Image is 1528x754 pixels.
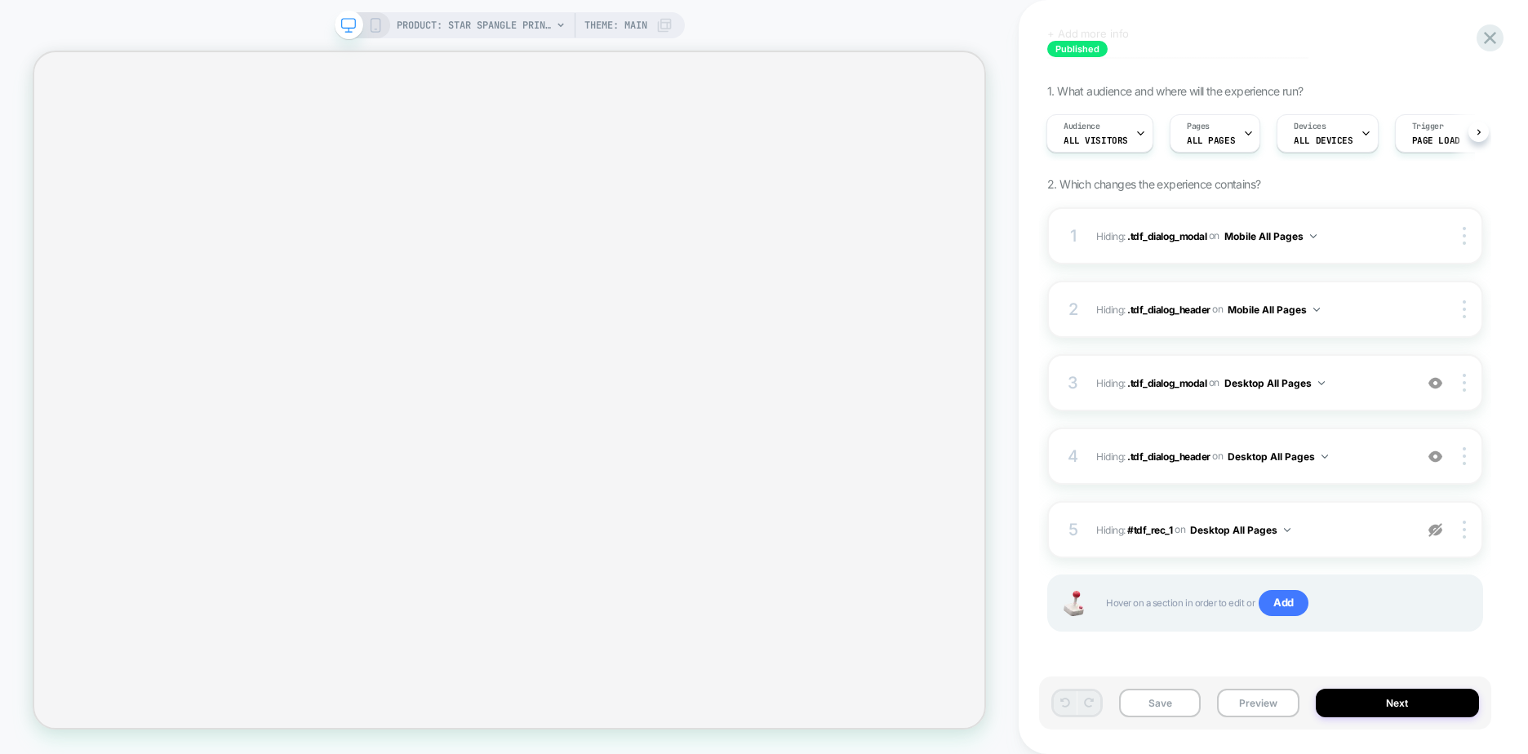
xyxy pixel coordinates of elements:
img: down arrow [1321,455,1328,459]
img: eye [1428,523,1442,537]
span: Theme: MAIN [584,12,647,38]
span: .tdf_dialog_modal [1127,376,1206,388]
img: close [1463,521,1466,539]
span: Pages [1187,121,1210,132]
span: Devices [1294,121,1326,132]
span: on [1209,374,1219,392]
img: down arrow [1310,234,1317,238]
span: on [1212,447,1223,465]
span: 2. Which changes the experience contains? [1047,177,1260,191]
span: Hiding : [1096,373,1406,393]
button: Next [1316,689,1480,717]
span: All Visitors [1064,135,1128,146]
div: 4 [1065,441,1082,471]
img: close [1463,447,1466,465]
span: Hiding : [1096,520,1406,540]
img: crossed eye [1428,376,1442,390]
span: Hiding : [1096,446,1406,467]
img: close [1463,227,1466,245]
img: down arrow [1313,308,1320,312]
div: 5 [1065,515,1082,544]
button: Desktop All Pages [1228,446,1328,467]
span: Audience [1064,121,1100,132]
span: ALL DEVICES [1294,135,1353,146]
img: close [1463,374,1466,392]
button: Preview [1217,689,1299,717]
span: Hover on a section in order to edit or [1106,590,1465,616]
img: Joystick [1057,591,1090,616]
span: on [1175,521,1185,539]
span: Page Load [1412,135,1460,146]
button: Desktop All Pages [1190,520,1290,540]
img: crossed eye [1428,450,1442,463]
button: Mobile All Pages [1224,226,1317,246]
img: down arrow [1284,528,1290,532]
div: 2 [1065,295,1082,324]
button: Desktop All Pages [1224,373,1325,393]
button: Save [1119,689,1201,717]
span: Hiding : [1096,226,1406,246]
img: down arrow [1318,381,1325,385]
span: Published [1047,41,1108,57]
div: 1 [1065,221,1082,251]
div: 3 [1065,368,1082,397]
span: .tdf_dialog_header [1127,450,1210,462]
span: .tdf_dialog_header [1127,303,1210,315]
span: .tdf_dialog_modal [1127,229,1206,242]
span: Add [1259,590,1308,616]
span: on [1212,300,1223,318]
span: ALL PAGES [1187,135,1235,146]
img: close [1463,300,1466,318]
span: Hiding : [1096,299,1406,320]
span: Trigger [1412,121,1444,132]
button: Mobile All Pages [1228,299,1320,320]
span: + Add more info [1047,27,1129,40]
span: 1. What audience and where will the experience run? [1047,84,1303,98]
span: PRODUCT: Star Spangle Print Long Sleeve Mock Neck Top [397,12,552,38]
span: on [1209,227,1219,245]
span: #tdf_rec_1 [1127,523,1172,535]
